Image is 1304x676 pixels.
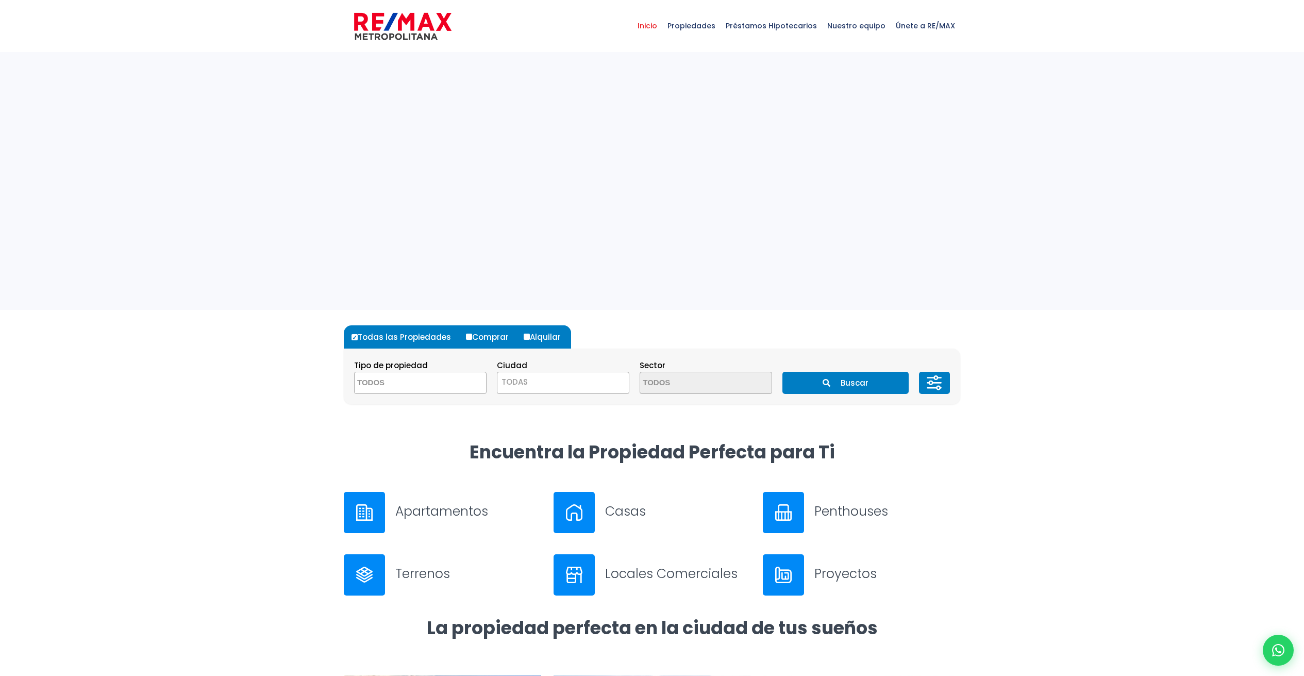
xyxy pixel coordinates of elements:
span: Tipo de propiedad [354,360,428,371]
h3: Casas [605,502,751,520]
h3: Penthouses [814,502,960,520]
textarea: Search [640,372,740,394]
input: Todas las Propiedades [352,334,358,340]
input: Alquilar [524,334,530,340]
img: remax-metropolitana-logo [354,11,452,42]
span: Préstamos Hipotecarios [721,10,822,41]
a: Casas [554,492,751,533]
a: Locales Comerciales [554,554,751,596]
span: TODAS [501,376,528,387]
h3: Locales Comerciales [605,565,751,583]
span: Únete a RE/MAX [891,10,960,41]
textarea: Search [355,372,455,394]
span: Inicio [632,10,662,41]
h3: Terrenos [395,565,541,583]
a: Proyectos [763,554,960,596]
span: Propiedades [662,10,721,41]
label: Todas las Propiedades [349,325,461,349]
input: Comprar [466,334,472,340]
label: Alquilar [521,325,571,349]
label: Comprar [463,325,519,349]
a: Apartamentos [344,492,541,533]
h3: Proyectos [814,565,960,583]
span: Sector [640,360,665,371]
a: Terrenos [344,554,541,596]
span: Ciudad [497,360,527,371]
span: Nuestro equipo [822,10,891,41]
a: Penthouses [763,492,960,533]
strong: La propiedad perfecta en la ciudad de tus sueños [427,615,878,640]
span: TODAS [497,375,629,389]
span: TODAS [497,372,629,394]
h3: Apartamentos [395,502,541,520]
button: Buscar [782,372,908,394]
strong: Encuentra la Propiedad Perfecta para Ti [470,439,835,465]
